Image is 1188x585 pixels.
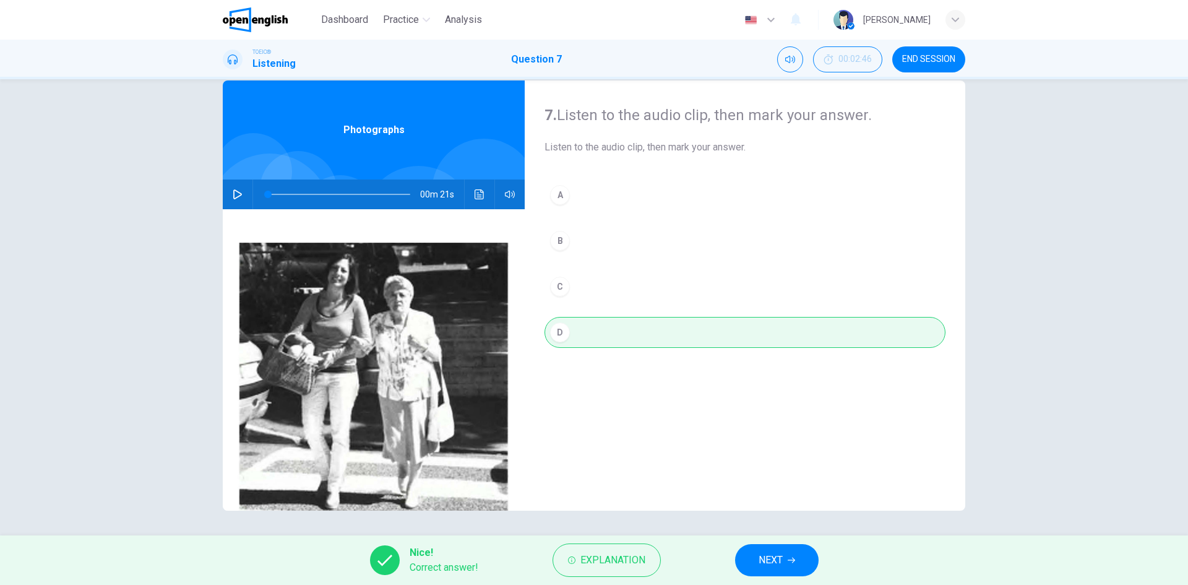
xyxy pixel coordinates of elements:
[838,54,872,64] span: 00:02:46
[511,52,562,67] h1: Question 7
[440,9,487,31] button: Analysis
[892,46,965,72] button: END SESSION
[410,560,478,575] span: Correct answer!
[223,209,525,511] img: Photographs
[544,106,557,124] strong: 7.
[445,12,482,27] span: Analysis
[833,10,853,30] img: Profile picture
[553,544,661,577] button: Explanation
[223,7,316,32] a: OpenEnglish logo
[321,12,368,27] span: Dashboard
[252,48,271,56] span: TOEIC®
[252,56,296,71] h1: Listening
[378,9,435,31] button: Practice
[813,46,882,72] div: Hide
[544,140,945,155] span: Listen to the audio clip, then mark your answer.
[410,545,478,560] span: Nice!
[759,552,783,569] span: NEXT
[420,180,464,209] span: 00m 21s
[580,552,645,569] span: Explanation
[735,544,819,576] button: NEXT
[813,46,882,72] button: 00:02:46
[743,15,759,25] img: en
[777,46,803,72] div: Mute
[470,180,489,209] button: Click to see the audio transcription
[316,9,373,31] button: Dashboard
[863,12,931,27] div: [PERSON_NAME]
[383,12,419,27] span: Practice
[223,7,288,32] img: OpenEnglish logo
[544,105,945,125] h4: Listen to the audio clip, then mark your answer.
[902,54,955,64] span: END SESSION
[343,123,405,137] span: Photographs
